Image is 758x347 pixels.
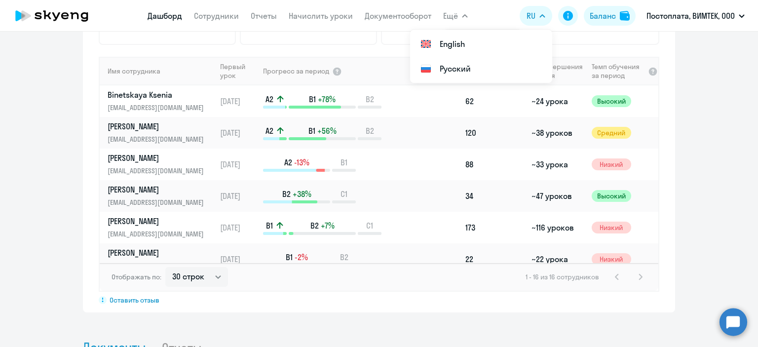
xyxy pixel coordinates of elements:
p: [PERSON_NAME] [108,184,209,195]
span: B2 [310,220,319,231]
td: 62 [461,85,528,117]
a: [PERSON_NAME][EMAIL_ADDRESS][DOMAIN_NAME] [108,184,216,208]
span: Низкий [592,158,631,170]
td: ~116 уроков [528,212,587,243]
td: [DATE] [216,149,262,180]
td: ~38 уроков [528,117,587,149]
p: [PERSON_NAME] [108,153,209,163]
p: [EMAIL_ADDRESS][DOMAIN_NAME] [108,165,209,176]
img: balance [620,11,630,21]
span: Низкий [592,222,631,233]
td: 173 [461,212,528,243]
span: B2 [366,125,374,136]
span: Ещё [443,10,458,22]
th: До завершения уровня [528,57,587,85]
span: Высокий [592,190,631,202]
p: [EMAIL_ADDRESS][DOMAIN_NAME] [108,134,209,145]
span: -13% [294,157,309,168]
span: Низкий [592,253,631,265]
td: [DATE] [216,117,262,149]
span: Средний [592,127,631,139]
td: [DATE] [216,180,262,212]
span: B1 [341,157,347,168]
td: ~33 урока [528,149,587,180]
a: [PERSON_NAME][EMAIL_ADDRESS][DOMAIN_NAME] [108,247,216,271]
span: +56% [317,125,337,136]
td: ~22 урока [528,243,587,275]
a: Начислить уроки [289,11,353,21]
th: Имя сотрудника [100,57,216,85]
div: Баланс [590,10,616,22]
p: [EMAIL_ADDRESS][DOMAIN_NAME] [108,197,209,208]
td: ~47 уроков [528,180,587,212]
span: C1 [366,220,373,231]
span: B1 [266,220,273,231]
a: [PERSON_NAME][EMAIL_ADDRESS][DOMAIN_NAME] [108,216,216,239]
span: Прогресс за период [263,67,329,76]
button: Постоплата, ВИМТЕК, ООО [642,4,750,28]
td: 88 [461,149,528,180]
span: B1 [309,94,316,105]
td: [DATE] [216,212,262,243]
a: Дашборд [148,11,182,21]
p: [EMAIL_ADDRESS][DOMAIN_NAME] [108,229,209,239]
p: Постоплата, ВИМТЕК, ООО [646,10,735,22]
p: [EMAIL_ADDRESS][DOMAIN_NAME] [108,260,209,271]
span: A2 [284,157,292,168]
p: [PERSON_NAME] [108,247,209,258]
td: [DATE] [216,243,262,275]
td: 22 [461,243,528,275]
span: Высокий [592,95,631,107]
span: +7% [321,220,335,231]
span: B2 [366,94,374,105]
img: English [420,38,432,50]
td: [DATE] [216,85,262,117]
span: C1 [341,189,347,199]
span: +78% [318,94,336,105]
span: B2 [340,252,348,263]
span: -2% [295,252,308,263]
button: RU [520,6,552,26]
p: [PERSON_NAME] [108,216,209,227]
span: B1 [286,252,293,263]
span: Темп обучения за период [592,62,645,80]
a: [PERSON_NAME][EMAIL_ADDRESS][DOMAIN_NAME] [108,153,216,176]
th: Первый урок [216,57,262,85]
a: Документооборот [365,11,431,21]
button: Балансbalance [584,6,636,26]
a: [PERSON_NAME][EMAIL_ADDRESS][DOMAIN_NAME] [108,121,216,145]
span: B1 [308,125,315,136]
a: Отчеты [251,11,277,21]
td: 120 [461,117,528,149]
span: RU [527,10,535,22]
p: [EMAIL_ADDRESS][DOMAIN_NAME] [108,102,209,113]
ul: Ещё [410,30,552,83]
a: Binetskaya Ksenia[EMAIL_ADDRESS][DOMAIN_NAME] [108,89,216,113]
span: +38% [293,189,311,199]
p: [PERSON_NAME] [108,121,209,132]
td: 34 [461,180,528,212]
img: Русский [420,63,432,75]
button: Ещё [443,6,468,26]
span: Отображать по: [112,272,161,281]
a: Сотрудники [194,11,239,21]
span: 1 - 16 из 16 сотрудников [526,272,599,281]
span: Оставить отзыв [110,296,159,305]
p: Binetskaya Ksenia [108,89,209,100]
td: ~24 урока [528,85,587,117]
span: A2 [265,94,273,105]
span: A2 [265,125,273,136]
span: B2 [282,189,291,199]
